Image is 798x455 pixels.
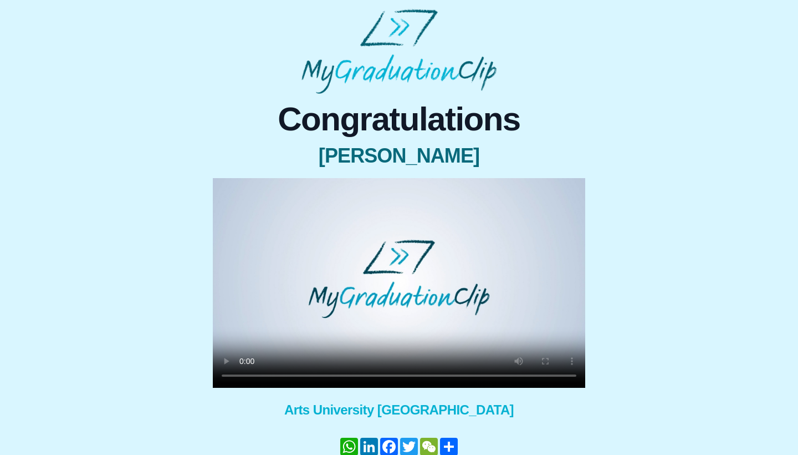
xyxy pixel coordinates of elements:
span: Congratulations [213,103,585,136]
img: MyGraduationClip [301,9,497,94]
span: Arts University [GEOGRAPHIC_DATA] [213,401,585,419]
span: [PERSON_NAME] [213,145,585,167]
